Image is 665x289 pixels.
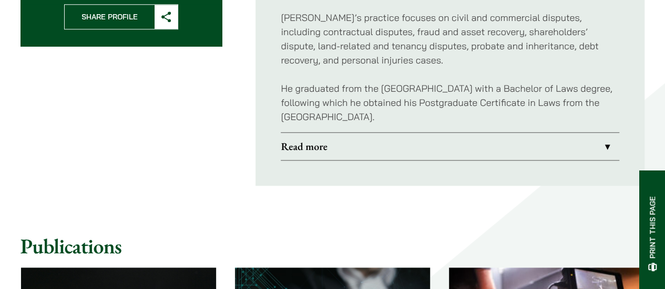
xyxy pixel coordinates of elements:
[281,140,327,153] strong: Read more
[21,233,645,259] h2: Publications
[65,5,155,29] span: Share Profile
[281,81,619,124] p: He graduated from the [GEOGRAPHIC_DATA] with a Bachelor of Laws degree, following which he obtain...
[281,133,619,160] a: Read more
[281,10,619,67] p: [PERSON_NAME]’s practice focuses on civil and commercial disputes, including contractual disputes...
[64,4,178,29] button: Share Profile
